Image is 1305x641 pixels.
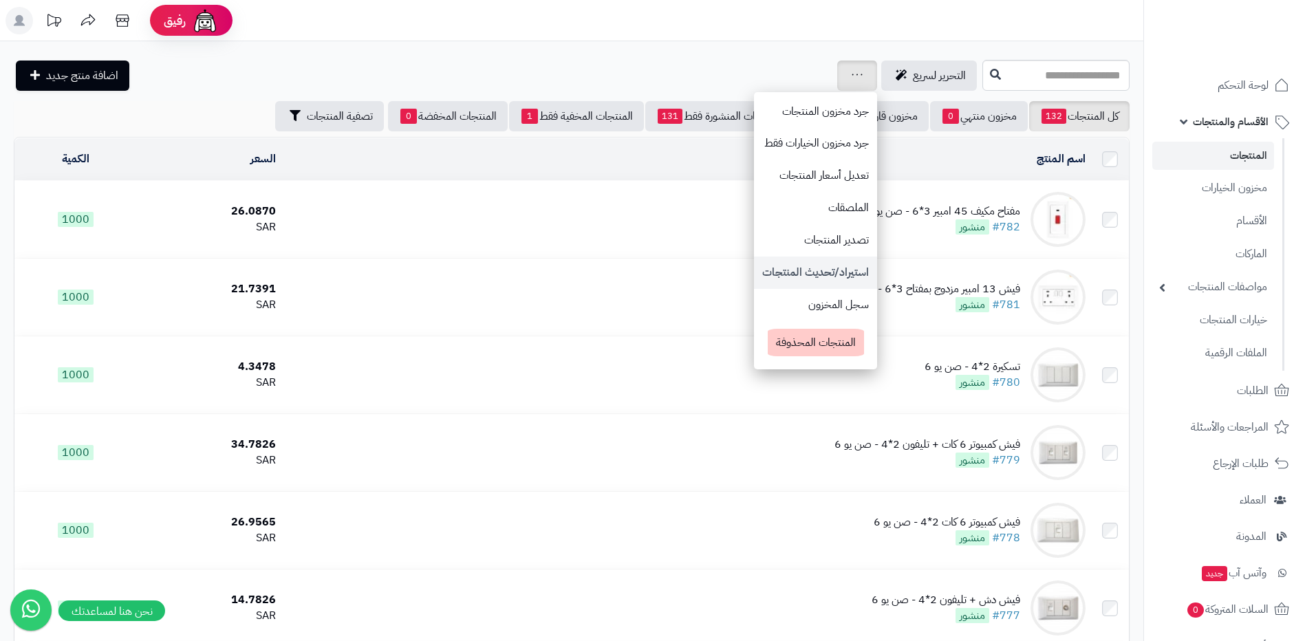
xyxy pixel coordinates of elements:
a: #779 [992,452,1020,468]
a: المنتجات المحذوفة [756,320,875,366]
a: التحرير لسريع [881,61,977,91]
span: منشور [956,453,989,468]
span: منشور [956,530,989,545]
a: المنتجات المخفضة0 [388,101,508,131]
span: منشور [956,219,989,235]
div: فيش كمبيوتر 6 كات 2*4 - صن يو 6 [874,514,1020,530]
span: منشور [956,608,989,623]
a: الملصقات [754,192,877,224]
a: الماركات [1152,239,1274,269]
span: 1000 [58,600,94,616]
a: سجل المخزون [754,289,877,321]
a: اضافة منتج جديد [16,61,129,91]
a: مخزون الخيارات [1152,173,1274,203]
span: جديد [1202,566,1227,581]
a: الأقسام [1152,206,1274,236]
a: وآتس آبجديد [1152,556,1297,589]
a: العملاء [1152,484,1297,517]
button: تصفية المنتجات [275,101,384,131]
span: رفيق [164,12,186,29]
div: 34.7826 [143,437,276,453]
a: #781 [992,296,1020,313]
a: المنتجات المخفية فقط1 [509,101,644,131]
a: المنتجات [1152,142,1274,170]
span: 0 [1187,602,1205,618]
div: 4.3478 [143,359,276,375]
div: فيش دش + تليفون 2*4 - صن يو 6 [872,592,1020,608]
a: مواصفات المنتجات [1152,272,1274,302]
span: 132 [1042,109,1066,124]
a: #780 [992,374,1020,391]
a: خيارات المنتجات [1152,305,1274,335]
span: 1000 [58,445,94,460]
img: فيش كمبيوتر 6 كات 2*4 - صن يو 6 [1031,503,1086,558]
img: فيش كمبيوتر 6 كات + تليفون 2*4 - صن يو 6 [1031,425,1086,480]
a: الكمية [62,151,89,167]
div: 26.0870 [143,204,276,219]
a: كل المنتجات132 [1029,101,1130,131]
a: تحديثات المنصة [36,7,71,38]
a: مخزون منتهي0 [930,101,1028,131]
div: SAR [143,297,276,313]
a: المدونة [1152,520,1297,553]
a: #782 [992,219,1020,235]
span: اضافة منتج جديد [46,67,118,84]
div: فيش كمبيوتر 6 كات + تليفون 2*4 - صن يو 6 [834,437,1020,453]
a: #777 [992,607,1020,624]
img: مفتاح مكيف 45 امبير 3*6 - صن يو 6 [1031,192,1086,247]
span: منشور [956,297,989,312]
a: المراجعات والأسئلة [1152,411,1297,444]
a: الملفات الرقمية [1152,338,1274,368]
div: SAR [143,608,276,624]
span: 1000 [58,212,94,227]
img: فيش 13 امبير مزدوج بمفتاح 3*6 - صن يو 6 [1031,270,1086,325]
a: لوحة التحكم [1152,69,1297,102]
a: جرد مخزون المنتجات [754,96,877,128]
span: الطلبات [1237,381,1269,400]
span: 0 [400,109,417,124]
div: فيش 13 امبير مزدوج بمفتاح 3*6 - صن يو 6 [838,281,1020,297]
div: تسكيرة 2*4 - صن يو 6 [925,359,1020,375]
img: ai-face.png [191,7,219,34]
span: منشور [956,375,989,390]
a: اسم المنتج [1037,151,1086,167]
span: الأقسام والمنتجات [1193,112,1269,131]
span: لوحة التحكم [1218,76,1269,95]
a: السلات المتروكة0 [1152,593,1297,626]
span: تصفية المنتجات [307,108,373,124]
span: طلبات الإرجاع [1213,454,1269,473]
a: طلبات الإرجاع [1152,447,1297,480]
span: 131 [658,109,682,124]
a: استيراد/تحديث المنتجات [754,257,877,289]
img: logo-2.png [1211,12,1292,41]
span: 1000 [58,290,94,305]
span: 1 [521,109,538,124]
div: 14.7826 [143,592,276,608]
a: جرد مخزون الخيارات فقط [754,127,877,160]
div: SAR [143,530,276,546]
div: مفتاح مكيف 45 امبير 3*6 - صن يو 6 [865,204,1020,219]
a: تعديل أسعار المنتجات [754,160,877,192]
span: العملاء [1240,490,1266,510]
a: السعر [250,151,276,167]
div: SAR [143,453,276,468]
div: SAR [143,219,276,235]
span: المنتجات المحذوفة [768,329,864,356]
img: تسكيرة 2*4 - صن يو 6 [1031,347,1086,402]
div: 26.9565 [143,514,276,530]
div: SAR [143,375,276,391]
span: السلات المتروكة [1186,600,1269,619]
a: الطلبات [1152,374,1297,407]
span: 0 [942,109,959,124]
a: تصدير المنتجات [754,224,877,257]
span: المدونة [1236,527,1266,546]
a: المنتجات المنشورة فقط131 [645,101,792,131]
span: وآتس آب [1200,563,1266,583]
span: المراجعات والأسئلة [1191,417,1269,437]
span: التحرير لسريع [913,67,966,84]
span: 1000 [58,523,94,538]
div: 21.7391 [143,281,276,297]
a: #778 [992,530,1020,546]
img: فيش دش + تليفون 2*4 - صن يو 6 [1031,580,1086,635]
span: 1000 [58,367,94,382]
